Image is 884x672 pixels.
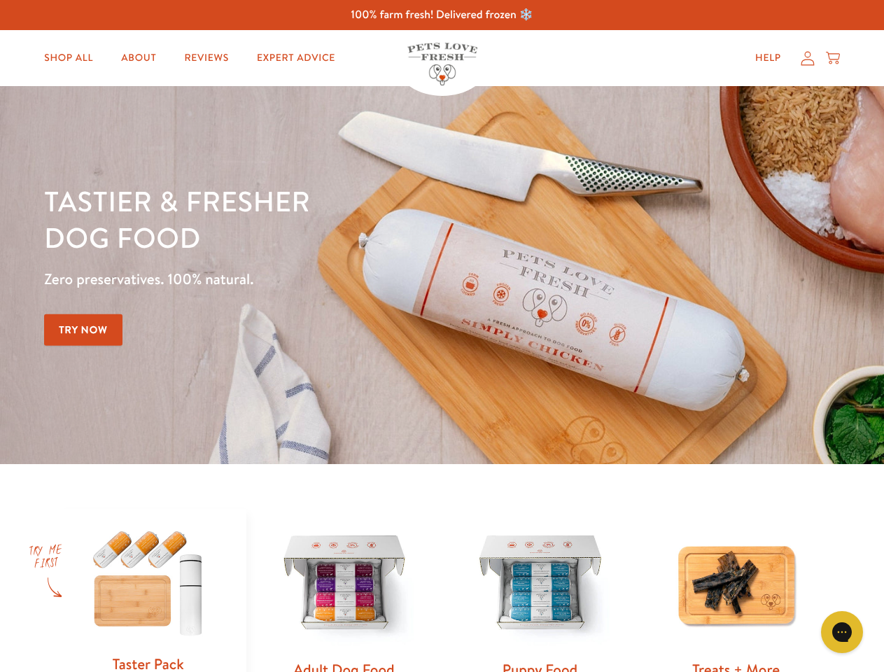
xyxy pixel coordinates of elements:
[44,314,122,346] a: Try Now
[173,44,239,72] a: Reviews
[44,267,575,292] p: Zero preservatives. 100% natural.
[407,43,477,85] img: Pets Love Fresh
[744,44,792,72] a: Help
[814,606,870,658] iframe: Gorgias live chat messenger
[44,183,575,255] h1: Tastier & fresher dog food
[246,44,346,72] a: Expert Advice
[110,44,167,72] a: About
[33,44,104,72] a: Shop All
